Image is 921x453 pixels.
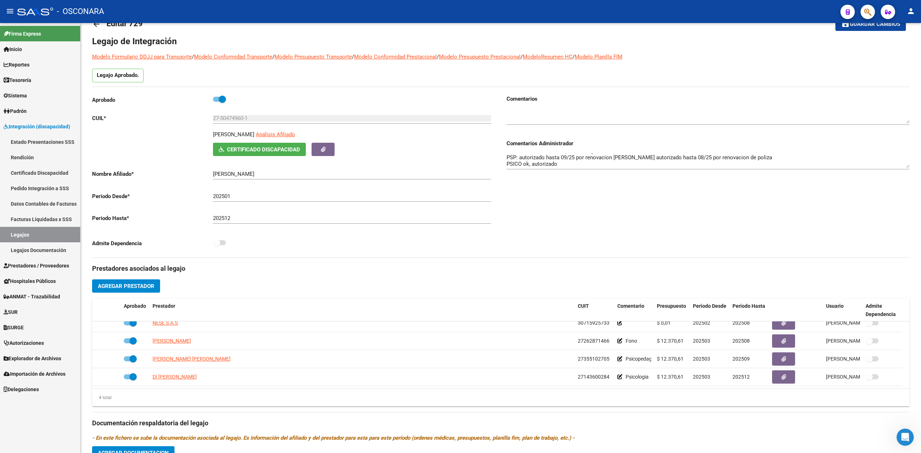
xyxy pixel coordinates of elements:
datatable-header-cell: Periodo Desde [690,298,730,322]
span: 202509 [732,356,750,362]
span: 202508 [732,320,750,326]
span: Tesorería [4,76,31,84]
p: CUIL [92,114,213,122]
span: [PERSON_NAME] [153,338,191,344]
mat-icon: menu [6,7,14,15]
span: Periodo Desde [693,303,726,309]
p: Admite Dependencia [92,239,213,247]
span: NESE S.A.S [153,320,178,326]
span: $ 0,01 [657,320,671,326]
mat-icon: person [907,7,915,15]
span: $ 12.370,61 [657,374,684,380]
span: Comentario [617,303,644,309]
h3: Prestadores asociados al legajo [92,264,909,274]
h3: Comentarios Administrador [507,139,909,147]
span: [PERSON_NAME] [DATE] [826,356,883,362]
span: 202503 [693,374,710,380]
span: Presupuesto [657,303,686,309]
span: 27143600284 [578,374,609,380]
span: SURGE [4,324,24,331]
span: [PERSON_NAME] [DATE] [826,338,883,344]
span: Reportes [4,61,30,69]
span: 202502 [693,320,710,326]
datatable-header-cell: CUIT [575,298,614,322]
datatable-header-cell: Usuario [823,298,863,322]
span: Editar 729 [106,19,143,28]
span: 202508 [732,338,750,344]
span: Agregar Prestador [98,283,154,289]
span: 30715925733 [578,320,609,326]
span: Admite Dependencia [866,303,896,317]
span: 27262871466 [578,338,609,344]
span: Integración (discapacidad) [4,123,70,131]
a: Modelo Presupuesto Transporte [275,54,352,60]
span: Inicio [4,45,22,53]
i: - En este fichero se sube la documentación asociada al legajo. Es información del afiliado y del ... [92,435,575,441]
a: Modelo Conformidad Transporte [194,54,272,60]
span: $ 12.370,61 [657,338,684,344]
h3: Comentarios [507,95,909,103]
span: DI [PERSON_NAME] [153,374,197,380]
h1: Legajo de Integración [92,36,909,47]
span: 27355102705 [578,356,609,362]
a: ModeloResumen HC [523,54,572,60]
span: Análisis Afiliado [256,131,295,138]
datatable-header-cell: Presupuesto [654,298,690,322]
span: Prestador [153,303,175,309]
a: Modelo Presupuesto Prestacional [439,54,521,60]
datatable-header-cell: Comentario [614,298,654,322]
datatable-header-cell: Admite Dependencia [863,298,902,322]
a: Modelo Planilla FIM [575,54,622,60]
span: Psicologia [626,374,649,380]
span: CUIT [578,303,589,309]
span: Firma Express [4,30,41,38]
span: 202512 [732,374,750,380]
span: Autorizaciones [4,339,44,347]
p: Aprobado [92,96,213,104]
span: ANMAT - Trazabilidad [4,293,60,301]
div: 4 total [92,394,112,402]
span: 202503 [693,356,710,362]
span: Sistema [4,92,27,100]
span: Delegaciones [4,385,39,393]
p: Nombre Afiliado [92,170,213,178]
span: Padrón [4,107,27,115]
button: Certificado Discapacidad [213,143,306,156]
mat-icon: save [841,19,850,28]
button: Agregar Prestador [92,279,160,293]
p: [PERSON_NAME] [213,131,254,138]
a: Modelo Formulario DDJJ para Transporte [92,54,192,60]
mat-icon: arrow_back [92,20,101,28]
span: Explorador de Archivos [4,354,61,362]
span: 202503 [693,338,710,344]
span: - OSCONARA [57,4,104,19]
span: Aprobado [124,303,146,309]
span: [PERSON_NAME] [DATE] [826,374,883,380]
span: Guardar cambios [850,21,900,28]
p: Periodo Hasta [92,214,213,222]
a: Modelo Conformidad Prestacional [354,54,437,60]
span: Importación de Archivos [4,370,65,378]
h3: Documentación respaldatoria del legajo [92,418,909,428]
button: Guardar cambios [835,17,906,31]
span: Usuario [826,303,844,309]
span: [PERSON_NAME] [DATE] [826,320,883,326]
p: Legajo Aprobado. [92,69,144,82]
span: Prestadores / Proveedores [4,262,69,270]
p: Periodo Desde [92,192,213,200]
span: Periodo Hasta [732,303,765,309]
datatable-header-cell: Prestador [150,298,575,322]
span: SUR [4,308,18,316]
datatable-header-cell: Periodo Hasta [730,298,769,322]
span: Fono [626,338,637,344]
span: Psicopedagogia [626,356,662,362]
span: Hospitales Públicos [4,277,56,285]
datatable-header-cell: Aprobado [121,298,150,322]
iframe: Intercom live chat [897,429,914,446]
span: Certificado Discapacidad [227,146,300,153]
span: [PERSON_NAME] [PERSON_NAME] [153,356,231,362]
span: $ 12.370,61 [657,356,684,362]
